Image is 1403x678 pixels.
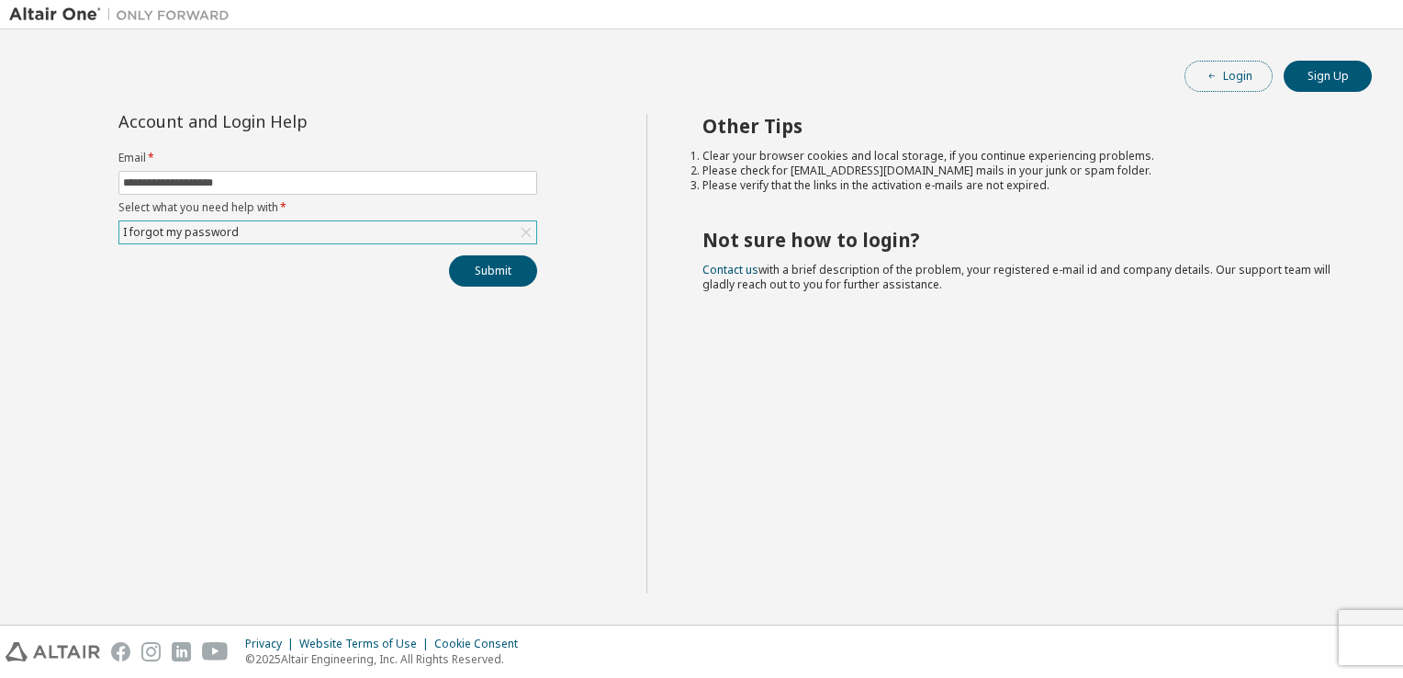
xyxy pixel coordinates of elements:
[702,262,758,277] a: Contact us
[120,222,241,243] div: I forgot my password
[111,642,130,661] img: facebook.svg
[245,651,529,667] p: © 2025 Altair Engineering, Inc. All Rights Reserved.
[702,178,1340,193] li: Please verify that the links in the activation e-mails are not expired.
[434,637,529,651] div: Cookie Consent
[118,200,537,215] label: Select what you need help with
[702,114,1340,138] h2: Other Tips
[118,114,454,129] div: Account and Login Help
[9,6,239,24] img: Altair One
[6,642,100,661] img: altair_logo.svg
[299,637,434,651] div: Website Terms of Use
[702,262,1330,292] span: with a brief description of the problem, your registered e-mail id and company details. Our suppo...
[141,642,161,661] img: instagram.svg
[172,642,191,661] img: linkedin.svg
[202,642,229,661] img: youtube.svg
[1184,61,1273,92] button: Login
[118,151,537,165] label: Email
[1284,61,1372,92] button: Sign Up
[449,255,537,287] button: Submit
[119,221,536,243] div: I forgot my password
[245,637,299,651] div: Privacy
[702,228,1340,252] h2: Not sure how to login?
[702,149,1340,164] li: Clear your browser cookies and local storage, if you continue experiencing problems.
[702,164,1340,178] li: Please check for [EMAIL_ADDRESS][DOMAIN_NAME] mails in your junk or spam folder.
